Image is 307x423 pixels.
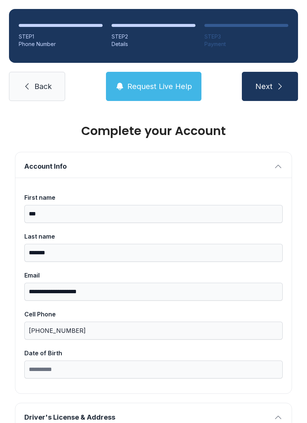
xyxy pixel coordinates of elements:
[15,125,292,137] h1: Complete your Account
[24,232,283,241] div: Last name
[204,40,288,48] div: Payment
[24,244,283,262] input: Last name
[15,152,292,178] button: Account Info
[112,40,195,48] div: Details
[24,361,283,378] input: Date of Birth
[24,193,283,202] div: First name
[34,81,52,92] span: Back
[24,349,283,358] div: Date of Birth
[24,310,283,319] div: Cell Phone
[127,81,192,92] span: Request Live Help
[24,322,283,340] input: Cell Phone
[204,33,288,40] div: STEP 3
[24,161,271,172] span: Account Info
[24,283,283,301] input: Email
[24,271,283,280] div: Email
[255,81,273,92] span: Next
[24,412,271,423] span: Driver's License & Address
[112,33,195,40] div: STEP 2
[19,40,103,48] div: Phone Number
[19,33,103,40] div: STEP 1
[24,205,283,223] input: First name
